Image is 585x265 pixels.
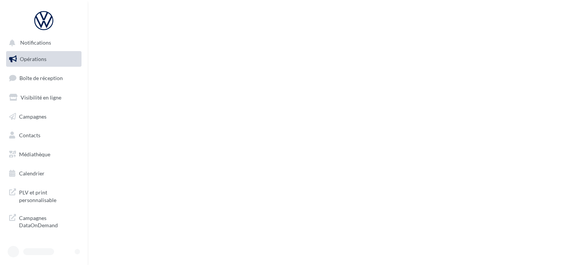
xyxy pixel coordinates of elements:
span: Calendrier [19,170,45,177]
span: Campagnes DataOnDemand [19,213,78,229]
a: Campagnes [5,109,83,125]
a: Campagnes DataOnDemand [5,210,83,232]
span: Opérations [20,56,46,62]
span: Visibilité en ligne [21,94,61,101]
span: Médiathèque [19,151,50,157]
span: PLV et print personnalisable [19,187,78,204]
a: Calendrier [5,165,83,181]
span: Boîte de réception [19,75,63,81]
a: PLV et print personnalisable [5,184,83,207]
a: Médiathèque [5,146,83,162]
a: Boîte de réception [5,70,83,86]
a: Opérations [5,51,83,67]
span: Contacts [19,132,40,138]
a: Visibilité en ligne [5,90,83,106]
span: Campagnes [19,113,46,119]
span: Notifications [20,40,51,46]
a: Contacts [5,127,83,143]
